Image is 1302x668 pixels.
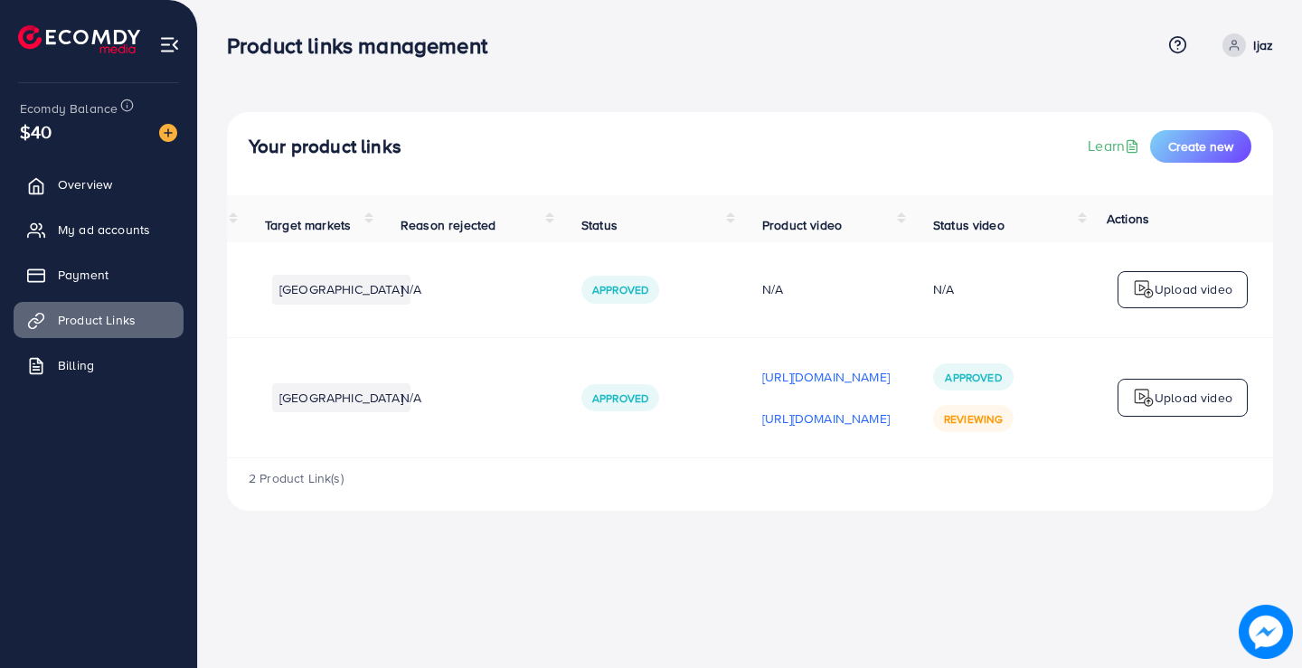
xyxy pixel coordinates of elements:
a: Ijaz [1215,33,1273,57]
a: Learn [1088,136,1143,156]
span: Ecomdy Balance [20,99,118,118]
a: Billing [14,347,184,383]
span: Target markets [265,216,351,234]
p: [URL][DOMAIN_NAME] [762,408,890,429]
span: Actions [1107,210,1149,228]
a: Product Links [14,302,184,338]
button: Create new [1150,130,1251,163]
span: My ad accounts [58,221,150,239]
span: Product Links [58,311,136,329]
div: N/A [762,280,890,298]
h4: Your product links [249,136,401,158]
span: N/A [401,389,421,407]
span: Approved [592,282,648,297]
a: Overview [14,166,184,202]
img: image [1239,605,1293,659]
a: My ad accounts [14,212,184,248]
img: logo [1133,278,1155,300]
span: Approved [592,390,648,406]
img: image [159,124,177,142]
span: Billing [58,356,94,374]
span: Approved [945,370,1001,385]
span: N/A [401,280,421,298]
p: Upload video [1155,387,1232,409]
a: Payment [14,257,184,293]
img: logo [1133,387,1155,409]
li: [GEOGRAPHIC_DATA] [272,383,410,412]
img: logo [18,25,140,53]
span: Status video [933,216,1005,234]
img: menu [159,34,180,55]
span: Create new [1168,137,1233,155]
div: N/A [933,280,954,298]
p: Upload video [1155,278,1232,300]
li: [GEOGRAPHIC_DATA] [272,275,410,304]
span: Payment [58,266,108,284]
span: Status [581,216,618,234]
span: Overview [58,175,112,193]
p: [URL][DOMAIN_NAME] [762,366,890,388]
span: Reason rejected [401,216,495,234]
span: $40 [20,118,52,145]
span: Product video [762,216,842,234]
h3: Product links management [227,33,502,59]
span: 2 Product Link(s) [249,469,344,487]
p: Ijaz [1253,34,1273,56]
span: Reviewing [944,411,1003,427]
